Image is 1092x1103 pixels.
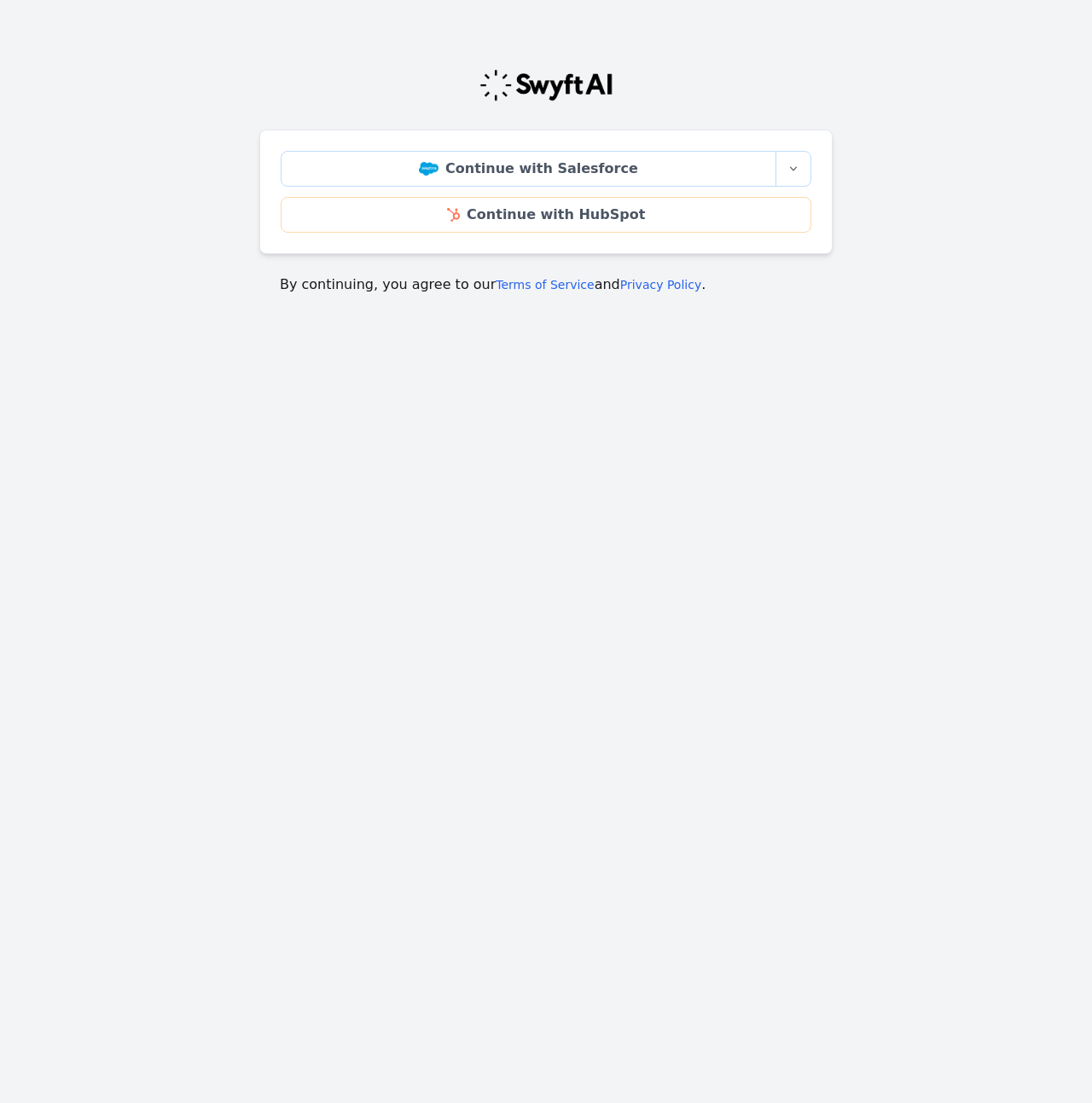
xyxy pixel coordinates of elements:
[281,197,811,233] a: Continue with HubSpot
[281,151,776,187] a: Continue with Salesforce
[496,278,594,292] a: Terms of Service
[447,208,460,222] img: HubSpot
[419,162,439,176] img: Salesforce
[479,68,613,102] img: Swyft Logo
[280,274,812,295] p: By continuing, you agree to our and .
[620,278,701,292] a: Privacy Policy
